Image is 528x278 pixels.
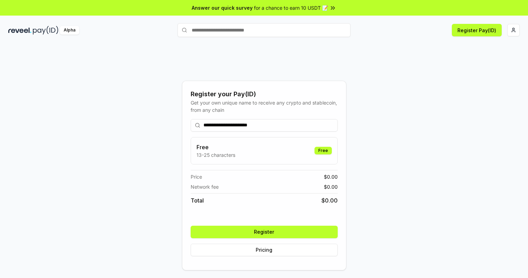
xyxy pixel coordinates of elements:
[191,196,204,205] span: Total
[191,226,338,238] button: Register
[324,173,338,180] span: $ 0.00
[324,183,338,190] span: $ 0.00
[191,183,219,190] span: Network fee
[191,89,338,99] div: Register your Pay(ID)
[191,173,202,180] span: Price
[452,24,502,36] button: Register Pay(ID)
[191,244,338,256] button: Pricing
[33,26,58,35] img: pay_id
[197,143,235,151] h3: Free
[315,147,332,154] div: Free
[254,4,328,11] span: for a chance to earn 10 USDT 📝
[197,151,235,159] p: 13-25 characters
[191,99,338,114] div: Get your own unique name to receive any crypto and stablecoin, from any chain
[60,26,79,35] div: Alpha
[192,4,253,11] span: Answer our quick survey
[321,196,338,205] span: $ 0.00
[8,26,31,35] img: reveel_dark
